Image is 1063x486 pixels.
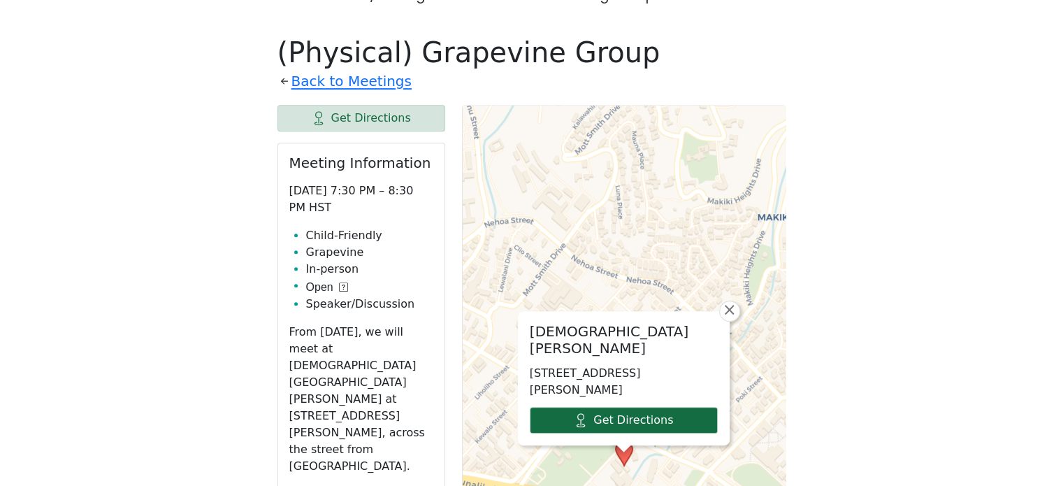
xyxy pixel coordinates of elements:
h2: [DEMOGRAPHIC_DATA][PERSON_NAME] [530,323,718,357]
li: In-person [306,261,433,278]
span: Open [306,279,333,296]
p: From [DATE], we will meet at [DEMOGRAPHIC_DATA][GEOGRAPHIC_DATA][PERSON_NAME] at [STREET_ADDRESS]... [289,324,433,475]
a: Close popup [719,301,740,322]
p: [DATE] 7:30 PM – 8:30 PM HST [289,183,433,216]
li: Grapevine [306,244,433,261]
h1: (Physical) Grapevine Group [277,36,786,69]
li: Child-Friendly [306,227,433,244]
a: Get Directions [530,407,718,434]
p: [STREET_ADDRESS][PERSON_NAME] [530,365,718,399]
li: Speaker/Discussion [306,296,433,313]
a: Back to Meetings [291,69,412,94]
a: Get Directions [277,105,445,131]
h2: Meeting Information [289,155,433,171]
button: Open [306,279,348,296]
span: × [723,301,737,318]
